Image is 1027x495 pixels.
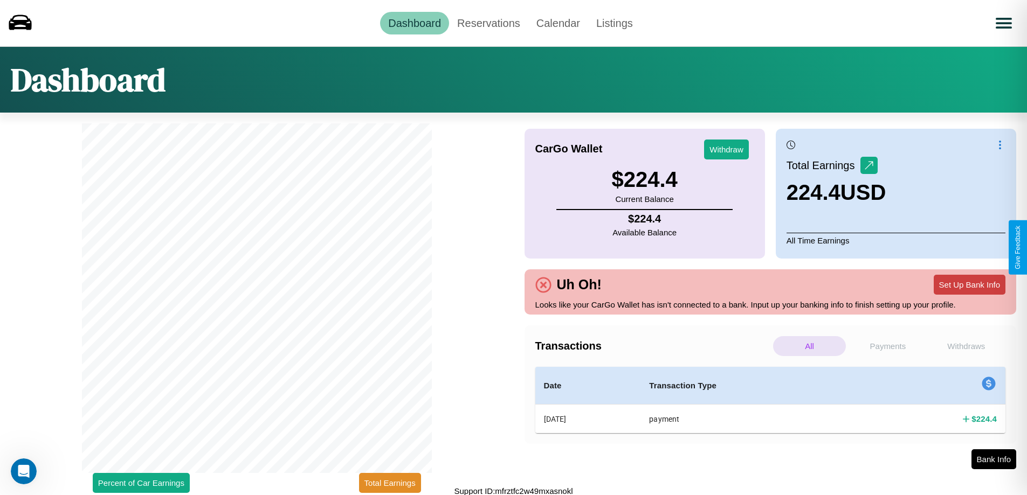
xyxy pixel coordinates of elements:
p: Payments [851,336,924,356]
button: Open menu [989,8,1019,38]
a: Reservations [449,12,528,34]
h4: Transaction Type [649,379,856,392]
th: payment [640,405,864,434]
button: Withdraw [704,140,749,159]
h4: $ 224.4 [971,413,997,424]
h4: Date [544,379,632,392]
p: All [773,336,846,356]
h4: Transactions [535,340,770,352]
a: Calendar [528,12,588,34]
div: Give Feedback [1014,226,1022,269]
table: simple table [535,367,1006,433]
button: Set Up Bank Info [934,275,1005,295]
h4: CarGo Wallet [535,143,603,155]
p: Looks like your CarGo Wallet has isn't connected to a bank. Input up your banking info to finish ... [535,297,1006,312]
th: [DATE] [535,405,641,434]
iframe: Intercom live chat [11,458,37,484]
h4: Uh Oh! [552,277,607,292]
h3: 224.4 USD [787,180,886,205]
h1: Dashboard [11,58,166,102]
button: Total Earnings [359,473,421,493]
a: Listings [588,12,641,34]
a: Dashboard [380,12,449,34]
p: Current Balance [611,192,677,206]
p: Total Earnings [787,156,860,175]
p: Available Balance [612,225,677,240]
button: Percent of Car Earnings [93,473,190,493]
button: Bank Info [971,449,1016,469]
h3: $ 224.4 [611,168,677,192]
p: All Time Earnings [787,233,1005,248]
p: Withdraws [930,336,1003,356]
h4: $ 224.4 [612,213,677,225]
